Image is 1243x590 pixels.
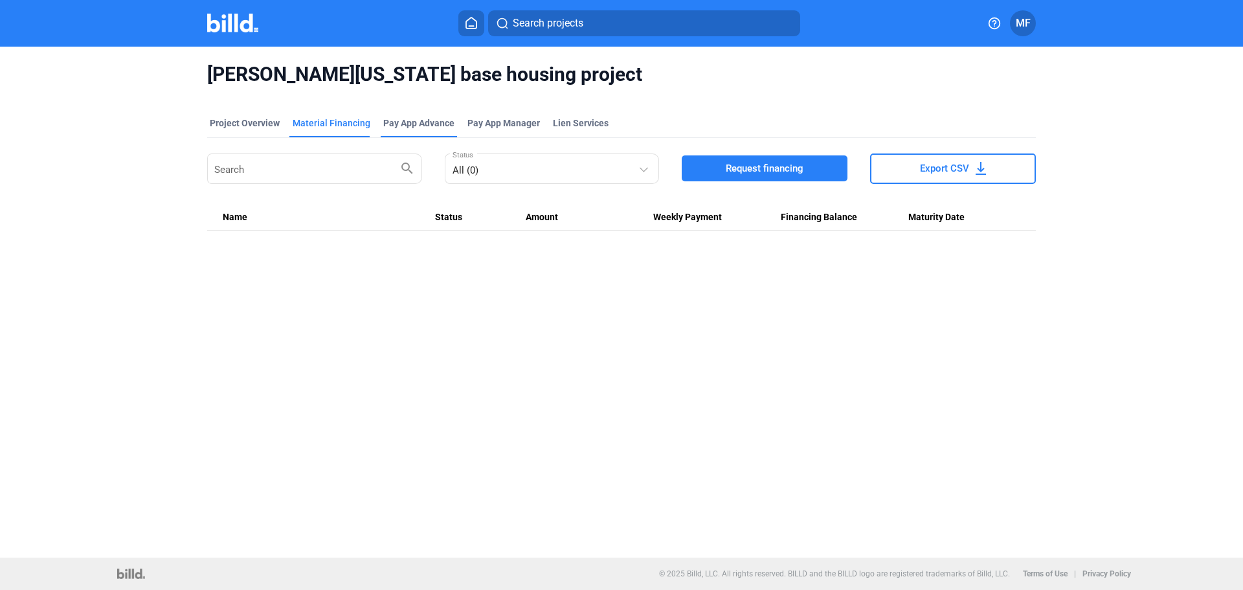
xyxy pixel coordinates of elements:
[223,212,247,223] span: Name
[1016,16,1031,31] span: MF
[488,10,800,36] button: Search projects
[553,117,609,130] div: Lien Services
[293,117,370,130] div: Material Financing
[435,212,462,223] span: Status
[653,212,781,223] div: Weekly Payment
[526,212,653,223] div: Amount
[682,155,847,181] button: Request financing
[223,212,435,223] div: Name
[1010,10,1036,36] button: MF
[1023,569,1068,578] b: Terms of Use
[870,153,1036,184] button: Export CSV
[659,569,1010,578] p: © 2025 Billd, LLC. All rights reserved. BILLD and the BILLD logo are registered trademarks of Bil...
[908,212,1020,223] div: Maturity Date
[1082,569,1131,578] b: Privacy Policy
[210,117,280,130] div: Project Overview
[207,14,258,32] img: Billd Company Logo
[908,212,965,223] span: Maturity Date
[781,212,857,223] span: Financing Balance
[781,212,908,223] div: Financing Balance
[383,117,454,130] div: Pay App Advance
[653,212,722,223] span: Weekly Payment
[920,162,969,175] span: Export CSV
[513,16,583,31] span: Search projects
[726,162,803,175] span: Request financing
[117,569,145,579] img: logo
[453,165,478,176] mat-select-trigger: All (0)
[399,160,415,176] mat-icon: search
[467,117,540,130] span: Pay App Manager
[1074,569,1076,578] p: |
[526,212,558,223] span: Amount
[207,62,1036,87] span: [PERSON_NAME][US_STATE] base housing project
[435,212,526,223] div: Status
